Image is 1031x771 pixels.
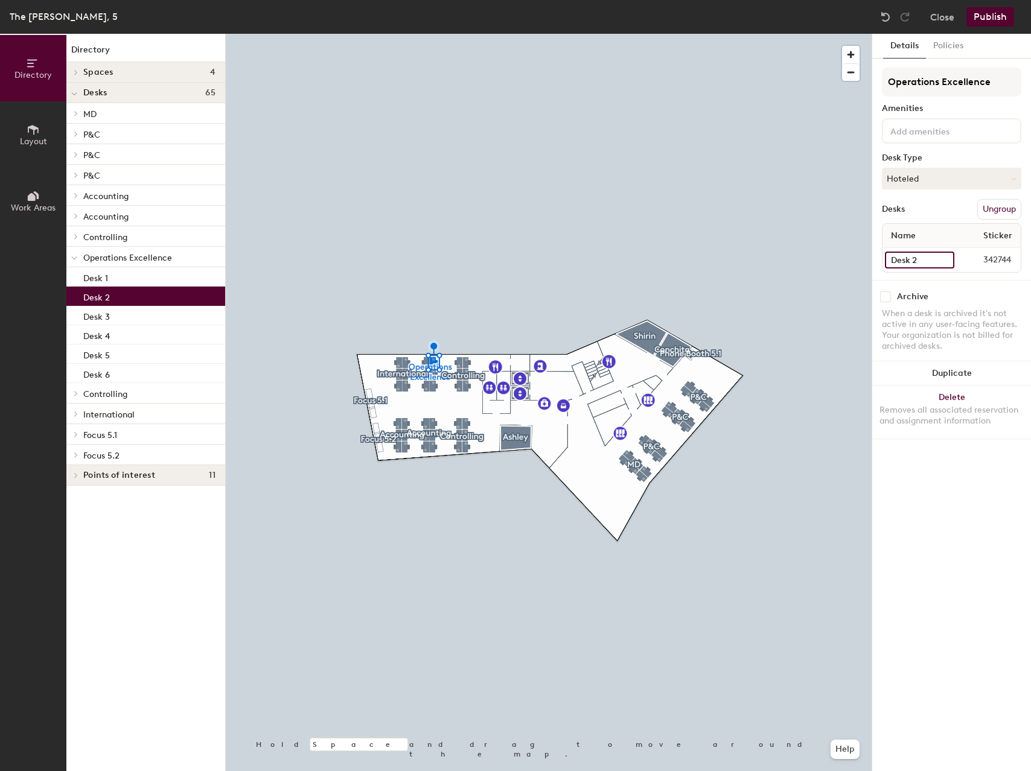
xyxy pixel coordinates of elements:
span: Focus 5.2 [83,451,120,461]
span: P&C [83,171,100,181]
div: Desks [882,205,905,214]
button: Duplicate [872,361,1031,386]
div: Amenities [882,104,1021,113]
p: Desk 3 [83,308,110,322]
button: Details [883,34,926,59]
span: 4 [210,68,215,77]
span: 65 [205,88,215,98]
div: Archive [897,292,928,302]
button: Close [930,7,954,27]
button: Help [831,740,860,759]
span: 11 [209,471,215,480]
img: Undo [879,11,892,23]
span: MD [83,109,97,119]
p: Desk 2 [83,289,110,303]
button: Policies [926,34,971,59]
span: P&C [83,130,100,140]
span: Accounting [83,191,129,201]
span: Focus 5.1 [83,430,117,440]
p: Desk 6 [83,366,110,380]
div: The [PERSON_NAME], 5 [10,9,118,24]
button: DeleteRemoves all associated reservation and assignment information [872,386,1031,439]
p: Desk 1 [83,270,108,284]
span: Name [885,225,922,247]
p: Desk 4 [83,328,110,341]
span: Controlling [83,389,127,399]
span: Accounting [83,212,129,222]
span: Points of interest [83,471,155,480]
button: Publish [966,7,1014,27]
button: Hoteled [882,168,1021,189]
span: 342744 [954,253,1018,267]
span: Directory [14,70,52,80]
button: Ungroup [977,199,1021,220]
span: Layout [20,136,47,147]
span: Desks [83,88,107,98]
span: Sticker [977,225,1018,247]
span: Spaces [83,68,113,77]
input: Add amenities [888,123,997,138]
span: P&C [83,150,100,160]
span: Controlling [83,232,127,243]
h1: Directory [66,43,225,62]
div: Desk Type [882,153,1021,163]
div: When a desk is archived it's not active in any user-facing features. Your organization is not bil... [882,308,1021,352]
span: Work Areas [11,203,56,213]
span: International [83,410,135,420]
p: Desk 5 [83,347,110,361]
img: Redo [899,11,911,23]
div: Removes all associated reservation and assignment information [879,405,1024,427]
span: Operations Excellence [83,253,172,263]
input: Unnamed desk [885,252,954,268]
